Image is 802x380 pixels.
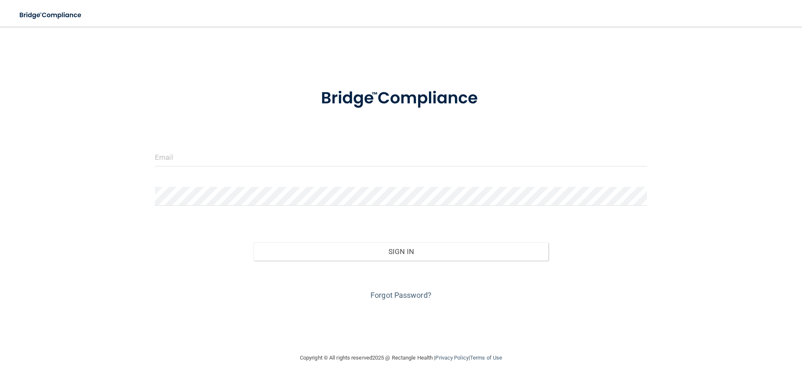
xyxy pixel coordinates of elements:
[470,355,502,361] a: Terms of Use
[304,77,498,120] img: bridge_compliance_login_screen.278c3ca4.svg
[371,291,431,299] a: Forgot Password?
[13,7,89,24] img: bridge_compliance_login_screen.278c3ca4.svg
[155,148,647,166] input: Email
[254,242,549,261] button: Sign In
[249,345,553,371] div: Copyright © All rights reserved 2025 @ Rectangle Health | |
[435,355,468,361] a: Privacy Policy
